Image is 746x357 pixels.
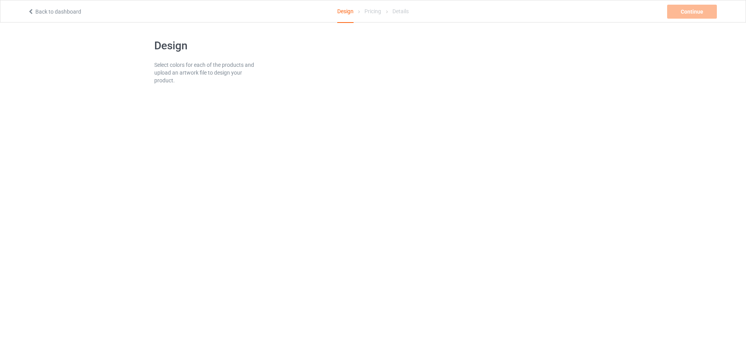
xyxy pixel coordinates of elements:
[337,0,354,23] div: Design
[154,39,256,53] h1: Design
[154,61,256,84] div: Select colors for each of the products and upload an artwork file to design your product.
[392,0,409,22] div: Details
[364,0,381,22] div: Pricing
[28,9,81,15] a: Back to dashboard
